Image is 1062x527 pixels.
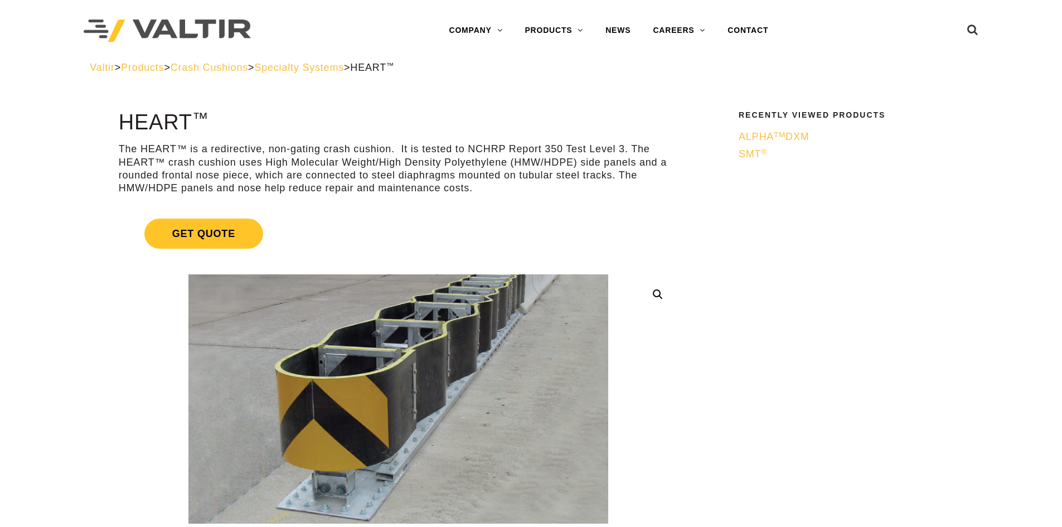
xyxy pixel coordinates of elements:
[716,20,779,42] a: CONTACT
[144,219,263,249] span: Get Quote
[739,111,965,119] h2: Recently Viewed Products
[594,20,642,42] a: NEWS
[121,62,164,73] a: Products
[119,205,678,262] a: Get Quote
[350,62,394,73] span: HEART
[119,111,678,134] h1: HEART
[739,148,965,161] a: SMT®
[739,148,767,159] span: SMT
[739,131,809,142] span: ALPHA DXM
[386,61,394,70] sup: ™
[192,109,208,127] sup: ™
[119,143,678,195] p: The HEART™ is a redirective, non-gating crash cushion. It is tested to NCHRP Report 350 Test Leve...
[774,130,785,139] sup: TM
[761,148,767,156] sup: ®
[84,20,251,42] img: Valtir
[90,61,972,74] div: > > > >
[739,130,965,143] a: ALPHATMDXM
[513,20,594,42] a: PRODUCTS
[90,62,114,73] a: Valtir
[254,62,344,73] a: Specialty Systems
[438,20,513,42] a: COMPANY
[171,62,248,73] a: Crash Cushions
[642,20,716,42] a: CAREERS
